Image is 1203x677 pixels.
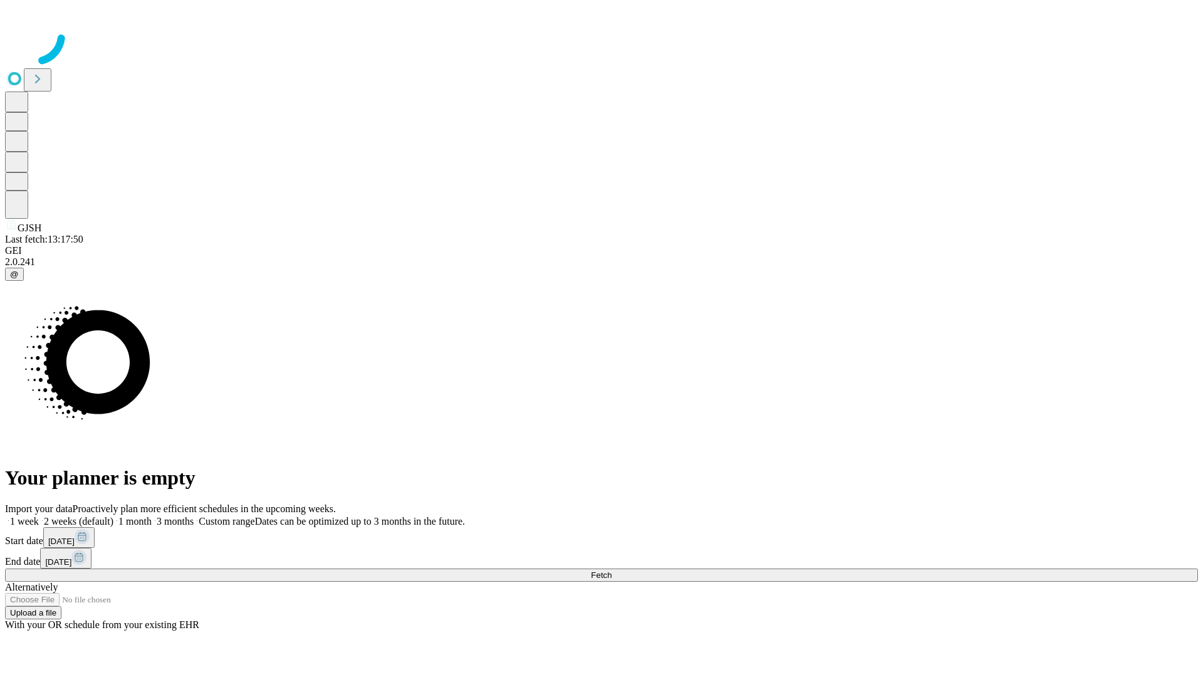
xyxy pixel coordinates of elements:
[10,516,39,527] span: 1 week
[5,503,73,514] span: Import your data
[5,606,61,619] button: Upload a file
[5,527,1198,548] div: Start date
[255,516,465,527] span: Dates can be optimized up to 3 months in the future.
[73,503,336,514] span: Proactively plan more efficient schedules in the upcoming weeks.
[5,234,83,244] span: Last fetch: 13:17:50
[5,256,1198,268] div: 2.0.241
[44,516,113,527] span: 2 weeks (default)
[5,582,58,592] span: Alternatively
[591,570,612,580] span: Fetch
[5,466,1198,490] h1: Your planner is empty
[43,527,95,548] button: [DATE]
[199,516,254,527] span: Custom range
[5,268,24,281] button: @
[45,557,71,567] span: [DATE]
[18,223,41,233] span: GJSH
[48,537,75,546] span: [DATE]
[5,619,199,630] span: With your OR schedule from your existing EHR
[157,516,194,527] span: 3 months
[5,548,1198,569] div: End date
[40,548,91,569] button: [DATE]
[5,245,1198,256] div: GEI
[5,569,1198,582] button: Fetch
[10,270,19,279] span: @
[118,516,152,527] span: 1 month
